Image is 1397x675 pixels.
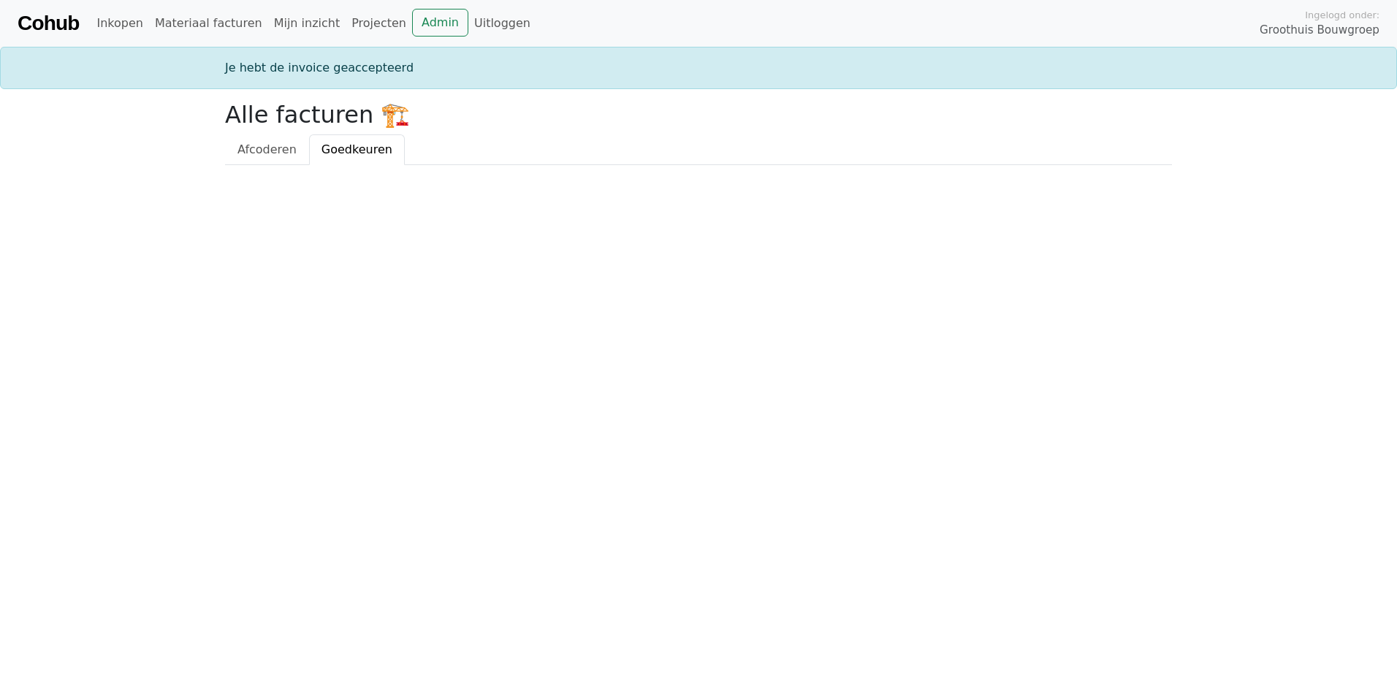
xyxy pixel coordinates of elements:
[468,9,536,38] a: Uitloggen
[1260,22,1379,39] span: Groothuis Bouwgroep
[321,142,392,156] span: Goedkeuren
[18,6,79,41] a: Cohub
[309,134,405,165] a: Goedkeuren
[412,9,468,37] a: Admin
[91,9,148,38] a: Inkopen
[237,142,297,156] span: Afcoderen
[346,9,412,38] a: Projecten
[225,101,1172,129] h2: Alle facturen 🏗️
[225,134,309,165] a: Afcoderen
[268,9,346,38] a: Mijn inzicht
[216,59,1181,77] div: Je hebt de invoice geaccepteerd
[1305,8,1379,22] span: Ingelogd onder:
[149,9,268,38] a: Materiaal facturen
